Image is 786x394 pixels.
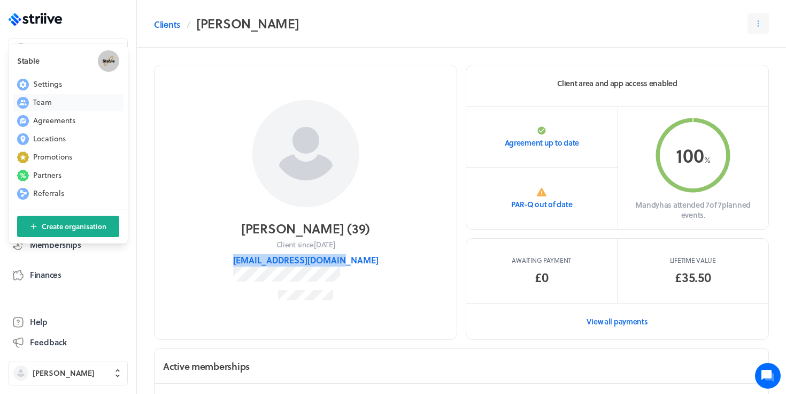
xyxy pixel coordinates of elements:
span: ( 39 ) [347,219,370,238]
span: Partners [33,170,61,180]
p: Lifetime value [670,256,716,264]
span: Referrals [33,188,64,199]
span: Awaiting payment [512,256,571,264]
iframe: gist-messenger-bubble-iframe [755,363,781,389]
a: Clients [154,18,180,31]
h2: [PERSON_NAME] [241,220,370,237]
h2: Active memberships [163,360,250,373]
img: Stable [98,50,119,72]
p: Client since [DATE] [276,239,335,250]
span: % [704,154,711,165]
span: Team [33,97,52,108]
span: Promotions [33,151,72,162]
h3: Stable [17,56,89,66]
p: Mandy has attended 7 of 7 planned events. [627,200,760,221]
p: £35.50 [675,269,711,286]
h2: We're here to help. Ask us anything! [16,71,198,105]
a: View all payments [466,303,768,340]
span: Settings [33,79,62,89]
span: Create organisation [42,222,106,231]
button: New conversation [17,125,197,146]
p: Find an answer quickly [14,166,199,179]
span: Locations [33,133,66,144]
button: Locations [13,131,124,148]
button: Agreements [13,112,124,130]
a: Agreement up to date [466,107,618,168]
p: Agreement up to date [505,138,579,148]
span: Agreements [33,115,75,126]
p: Client area and app access enabled [557,78,677,89]
span: New conversation [69,131,128,140]
button: Settings [13,76,124,93]
nav: Breadcrumb [154,13,299,34]
h1: Hi [PERSON_NAME] [16,52,198,69]
h2: [PERSON_NAME] [196,13,299,34]
button: [EMAIL_ADDRESS][DOMAIN_NAME] [233,254,379,267]
span: £0 [535,269,548,286]
input: Search articles [31,184,191,206]
button: Team [13,94,124,111]
span: 100 [676,141,704,169]
button: Referrals [13,185,124,202]
button: Partners [13,167,124,184]
a: PAR-Q out of date [466,168,618,229]
button: Promotions [13,149,124,166]
button: Create organisation [17,216,119,237]
p: PAR-Q out of date [511,199,572,210]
